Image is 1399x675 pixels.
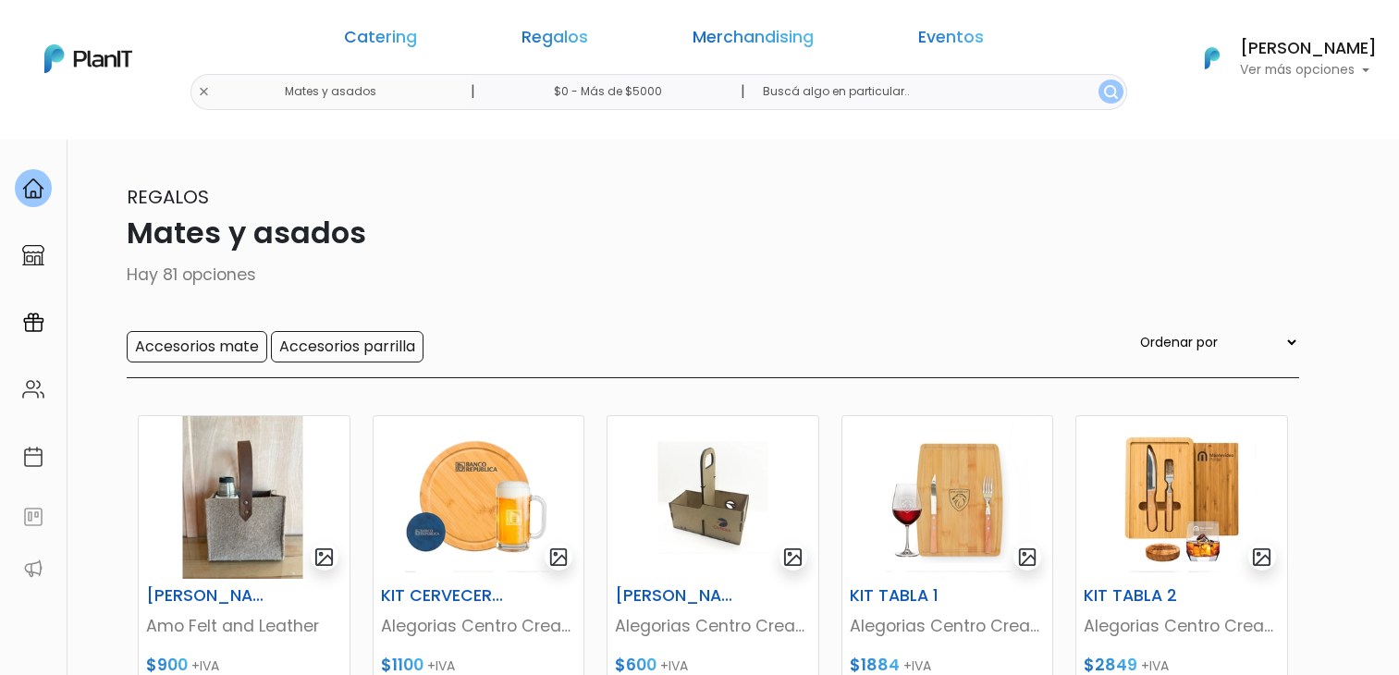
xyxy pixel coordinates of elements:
a: Eventos [918,30,984,52]
img: calendar-87d922413cdce8b2cf7b7f5f62616a5cf9e4887200fb71536465627b3292af00.svg [22,446,44,468]
span: +IVA [1141,657,1169,675]
img: PlanIt Logo [1192,38,1233,79]
img: thumb_kittablaconcubiertos_vasowhisky_posavasos.jpg [1076,416,1287,579]
p: Regalos [101,183,1299,211]
img: gallery-light [782,546,804,568]
img: gallery-light [313,546,335,568]
input: Accesorios mate [127,331,267,362]
img: PlanIt Logo [44,44,132,73]
img: close-6986928ebcb1d6c9903e3b54e860dbc4d054630f23adef3a32610726dff6a82b.svg [198,86,210,98]
img: feedback-78b5a0c8f98aac82b08bfc38622c3050aee476f2c9584af64705fc4e61158814.svg [22,506,44,528]
img: search_button-432b6d5273f82d61273b3651a40e1bd1b912527efae98b1b7a1b2c0702e16a8d.svg [1104,85,1118,99]
img: gallery-light [1251,546,1272,568]
span: +IVA [427,657,455,675]
p: Alegorias Centro Creativo [381,614,577,638]
img: thumb_kittablaredonda_jarracervezayposavasosimilcuero.jpg [374,416,584,579]
a: Regalos [522,30,588,52]
h6: [PERSON_NAME] [1240,41,1377,57]
p: Alegorias Centro Creativo [615,614,811,638]
img: thumb_Captura_de_pantalla_2023-06-14_162058.jpg [607,416,818,579]
h6: [PERSON_NAME] [604,586,749,606]
img: gallery-light [1017,546,1038,568]
input: Accesorios parrilla [271,331,423,362]
p: | [741,80,745,103]
img: partners-52edf745621dab592f3b2c58e3bca9d71375a7ef29c3b500c9f145b62cc070d4.svg [22,558,44,580]
h6: KIT CERVECERO [370,586,515,606]
img: thumb_kittablacubiertosycopa.jpg [842,416,1053,579]
a: Merchandising [693,30,814,52]
h6: KIT TABLA 1 [839,586,984,606]
input: Buscá algo en particular.. [748,74,1126,110]
img: home-e721727adea9d79c4d83392d1f703f7f8bce08238fde08b1acbfd93340b81755.svg [22,178,44,200]
p: Alegorias Centro Creativo [850,614,1046,638]
p: Hay 81 opciones [101,263,1299,287]
p: Alegorias Centro Creativo [1084,614,1280,638]
p: Amo Felt and Leather [146,614,342,638]
img: campaigns-02234683943229c281be62815700db0a1741e53638e28bf9629b52c665b00959.svg [22,312,44,334]
p: Mates y asados [101,211,1299,255]
h6: [PERSON_NAME] [135,586,280,606]
p: Ver más opciones [1240,64,1377,77]
a: Catering [344,30,417,52]
span: +IVA [660,657,688,675]
span: +IVA [191,657,219,675]
span: +IVA [903,657,931,675]
img: thumb_image__copia___copia___copia___copia___copia___copia___copia___copia___copia___copia_-Photo... [139,416,350,579]
button: PlanIt Logo [PERSON_NAME] Ver más opciones [1181,34,1377,82]
h6: KIT TABLA 2 [1073,586,1218,606]
img: gallery-light [548,546,570,568]
img: marketplace-4ceaa7011d94191e9ded77b95e3339b90024bf715f7c57f8cf31f2d8c509eaba.svg [22,244,44,266]
p: | [471,80,475,103]
img: people-662611757002400ad9ed0e3c099ab2801c6687ba6c219adb57efc949bc21e19d.svg [22,378,44,400]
